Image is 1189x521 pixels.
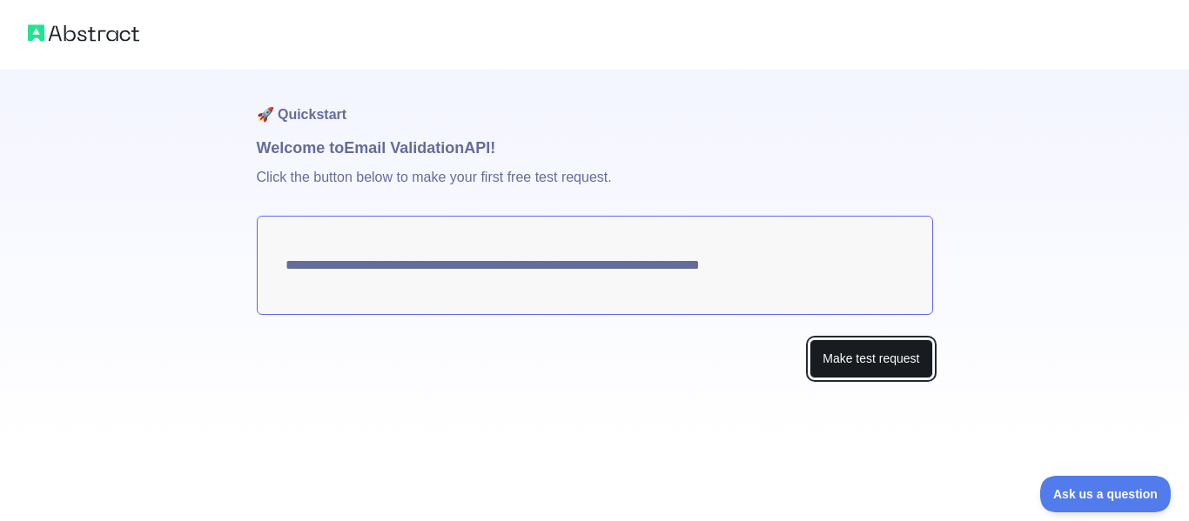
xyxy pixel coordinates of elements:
[257,70,933,136] h1: 🚀 Quickstart
[1040,476,1172,512] iframe: Toggle Customer Support
[257,160,933,216] p: Click the button below to make your first free test request.
[809,339,932,378] button: Make test request
[28,21,139,45] img: Abstract logo
[257,136,933,160] h1: Welcome to Email Validation API!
